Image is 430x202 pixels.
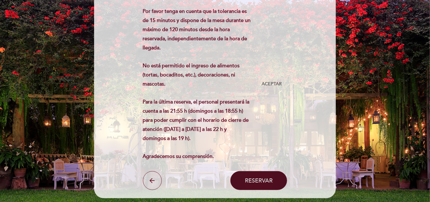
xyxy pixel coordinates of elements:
span: Aceptar [262,81,282,87]
button: Aceptar [256,79,287,89]
i: arrow_back [149,177,156,184]
button: Reservar [230,171,287,190]
div: Por favor tenga en cuenta que la tolerancia es de 15 minutos y dispone de la mesa durante un máxi... [143,7,257,161]
span: Reservar [245,177,273,184]
button: arrow_back [143,171,162,190]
